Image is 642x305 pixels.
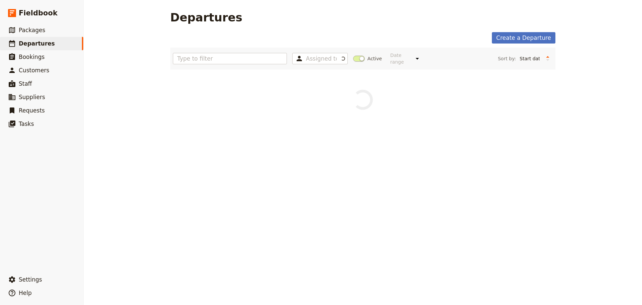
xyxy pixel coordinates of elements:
[19,121,34,127] span: Tasks
[19,94,45,100] span: Suppliers
[498,55,516,62] span: Sort by:
[306,55,337,63] input: Assigned to
[19,80,32,87] span: Staff
[19,54,44,60] span: Bookings
[367,55,382,62] span: Active
[19,8,58,18] span: Fieldbook
[19,67,49,74] span: Customers
[517,54,543,64] select: Sort by:
[19,40,55,47] span: Departures
[19,27,45,33] span: Packages
[19,107,45,114] span: Requests
[543,54,553,64] button: Change sort direction
[170,11,242,24] h1: Departures
[173,53,287,64] input: Type to filter
[19,290,32,296] span: Help
[492,32,555,44] a: Create a Departure
[19,276,42,283] span: Settings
